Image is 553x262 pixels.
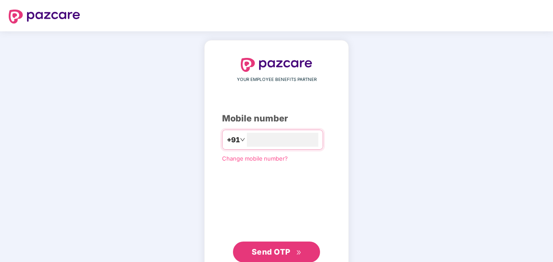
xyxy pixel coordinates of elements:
span: YOUR EMPLOYEE BENEFITS PARTNER [237,76,317,83]
a: Change mobile number? [222,155,288,162]
span: +91 [227,134,240,145]
div: Mobile number [222,112,331,125]
img: logo [9,10,80,24]
span: down [240,137,245,142]
img: logo [241,58,312,72]
span: double-right [296,250,302,255]
span: Send OTP [252,247,290,256]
